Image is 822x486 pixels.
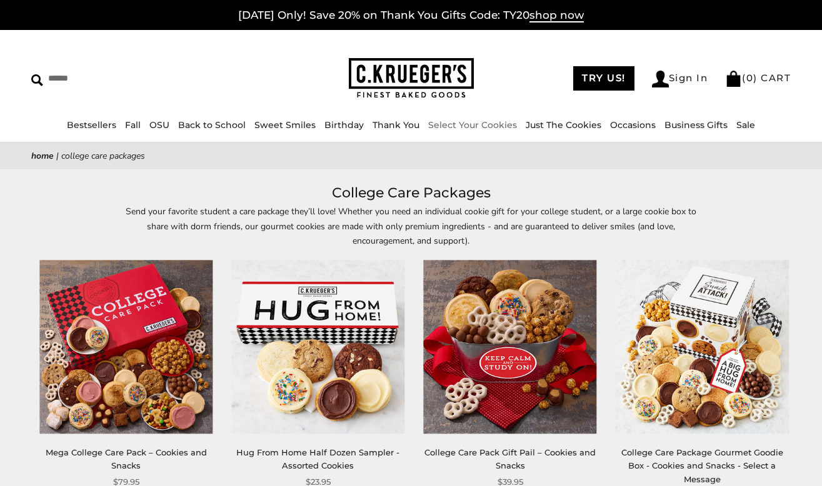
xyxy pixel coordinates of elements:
a: Hug From Home Half Dozen Sampler - Assorted Cookies [236,447,399,470]
a: TRY US! [573,66,634,91]
input: Search [31,69,206,88]
a: Thank You [373,119,419,131]
a: College Care Pack Gift Pail – Cookies and Snacks [424,447,596,470]
img: Bag [725,71,742,87]
a: Sign In [652,71,708,87]
img: Account [652,71,669,87]
a: Sweet Smiles [254,119,316,131]
p: Send your favorite student a care package they’ll love! Whether you need an individual cookie gif... [124,204,699,247]
img: College Care Pack Gift Pail – Cookies and Snacks [424,260,597,434]
a: Mega College Care Pack – Cookies and Snacks [46,447,207,470]
a: Sale [736,119,755,131]
span: College Care Packages [61,150,145,162]
a: Just The Cookies [526,119,601,131]
a: Birthday [324,119,364,131]
span: shop now [529,9,584,22]
span: 0 [746,72,754,84]
a: Occasions [610,119,656,131]
img: Mega College Care Pack – Cookies and Snacks [39,260,213,434]
a: (0) CART [725,72,791,84]
h1: College Care Packages [50,182,772,204]
span: | [56,150,59,162]
img: C.KRUEGER'S [349,58,474,99]
img: College Care Package Gourmet Goodie Box - Cookies and Snacks - Select a Message [616,260,789,434]
a: Fall [125,119,141,131]
a: Back to School [178,119,246,131]
img: Hug From Home Half Dozen Sampler - Assorted Cookies [231,260,404,434]
a: Select Your Cookies [428,119,517,131]
a: Bestsellers [67,119,116,131]
a: [DATE] Only! Save 20% on Thank You Gifts Code: TY20shop now [238,9,584,22]
a: College Care Package Gourmet Goodie Box - Cookies and Snacks - Select a Message [621,447,783,484]
img: Search [31,74,43,86]
a: Business Gifts [664,119,728,131]
a: Home [31,150,54,162]
a: OSU [149,119,169,131]
nav: breadcrumbs [31,149,791,163]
